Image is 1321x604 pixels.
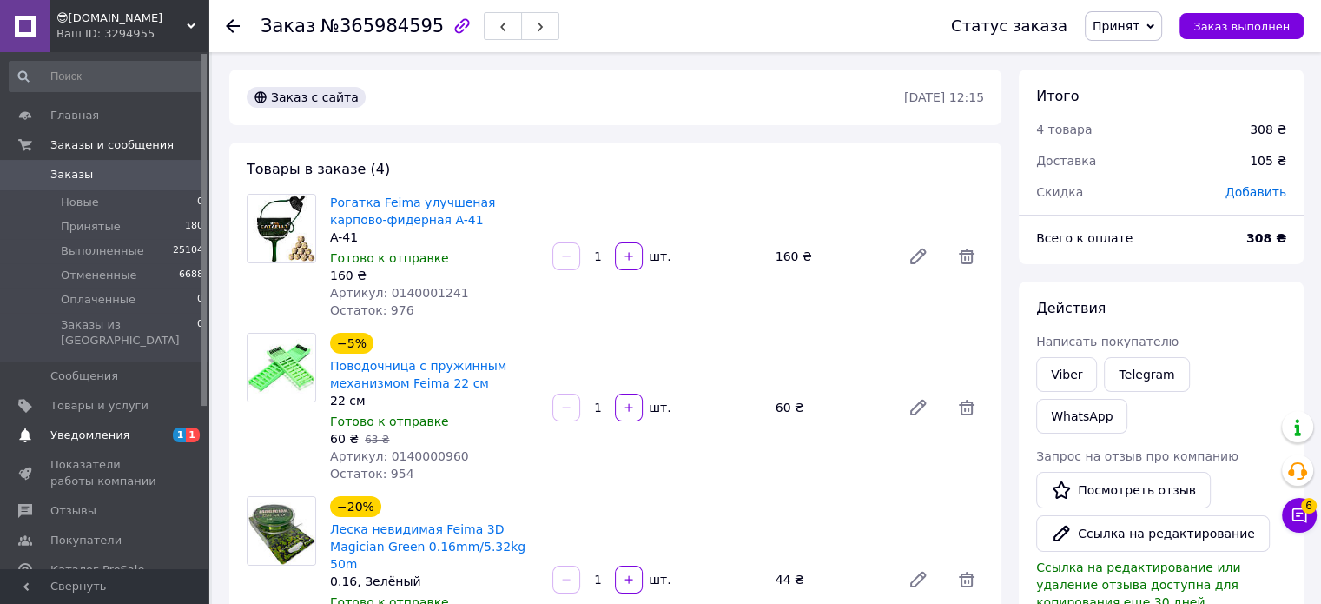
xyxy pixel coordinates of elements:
[247,87,366,108] div: Заказ с сайта
[330,415,449,428] span: Готово к отправке
[1179,13,1304,39] button: Заказ выполнен
[61,268,136,283] span: Отмененные
[50,137,174,153] span: Заказы и сообщения
[904,90,984,104] time: [DATE] 12:15
[330,392,538,409] div: 22 см
[1239,142,1297,180] div: 105 ₴
[179,268,203,283] span: 6688
[644,399,672,416] div: шт.
[1246,231,1286,245] b: 308 ₴
[1036,123,1092,136] span: 4 товара
[644,248,672,265] div: шт.
[330,467,414,481] span: Остаток: 954
[330,496,381,517] div: −20%
[50,457,161,488] span: Показатели работы компании
[901,239,935,274] a: Редактировать
[197,317,203,348] span: 0
[644,571,672,588] div: шт.
[173,243,203,259] span: 25104
[1301,498,1317,514] span: 6
[769,244,894,269] div: 160 ₴
[226,17,240,35] div: Вернуться назад
[330,449,469,463] span: Артикул: 0140000960
[9,61,205,92] input: Поиск
[1036,300,1106,316] span: Действия
[186,428,200,442] span: 1
[1225,185,1286,199] span: Добавить
[50,428,129,443] span: Уведомления
[1036,357,1097,392] a: Viber
[901,562,935,597] a: Редактировать
[1282,498,1317,533] button: Чат с покупателем6
[1036,231,1133,245] span: Всего к оплате
[949,239,984,274] span: Удалить
[1036,185,1083,199] span: Скидка
[330,196,495,227] a: Рогатка Feima улучшеная карпово-фидерная A-41
[1104,357,1189,392] a: Telegram
[1036,449,1238,463] span: Запрос на отзыв про компанию
[949,390,984,425] span: Удалить
[949,562,984,597] span: Удалить
[330,359,506,390] a: Поводочница с пружинным механизмом Feima 22 см
[330,573,538,590] div: 0.16, Зелёный
[330,333,373,354] div: −5%
[248,497,315,565] img: Леска невидимая Feima 3D Magician Green 0.16mm/5.32kg 50m
[769,567,894,592] div: 44 ₴
[951,17,1067,35] div: Статус заказа
[248,334,315,402] img: Поводочница с пружинным механизмом Feima 22 см
[50,108,99,123] span: Главная
[330,432,359,446] span: 60 ₴
[50,533,122,548] span: Покупатели
[330,522,525,571] a: Леска невидимая Feima 3D Magician Green 0.16mm/5.32kg 50m
[330,303,414,317] span: Остаток: 976
[197,195,203,210] span: 0
[330,251,449,265] span: Готово к отправке
[1036,335,1179,348] span: Написать покупателю
[50,368,118,384] span: Сообщения
[50,503,96,519] span: Отзывы
[61,243,144,259] span: Выполненные
[320,16,444,37] span: №365984595
[173,428,187,442] span: 1
[330,267,538,284] div: 160 ₴
[1193,20,1290,33] span: Заказ выполнен
[1036,399,1127,434] a: WhatsApp
[61,195,99,210] span: Новые
[247,161,390,177] span: Товары в заказе (4)
[261,16,315,37] span: Заказ
[901,390,935,425] a: Редактировать
[1036,472,1211,508] a: Посмотреть отзыв
[56,26,208,42] div: Ваш ID: 3294955
[1036,88,1079,104] span: Итого
[61,317,197,348] span: Заказы из [GEOGRAPHIC_DATA]
[1093,19,1139,33] span: Принят
[1036,515,1270,552] button: Ссылка на редактирование
[1036,154,1096,168] span: Доставка
[50,398,149,414] span: Товары и услуги
[1250,121,1286,138] div: 308 ₴
[769,395,894,420] div: 60 ₴
[248,195,315,262] img: Рогатка Feima улучшеная карпово-фидерная A-41
[330,229,538,246] div: A-41
[185,219,203,235] span: 180
[61,292,135,308] span: Оплаченные
[56,10,187,26] span: 😎Оптовик.com
[197,292,203,308] span: 0
[50,562,144,578] span: Каталог ProSale
[365,434,389,446] span: 63 ₴
[330,286,469,300] span: Артикул: 0140001241
[50,167,93,183] span: Заказы
[61,219,121,235] span: Принятые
